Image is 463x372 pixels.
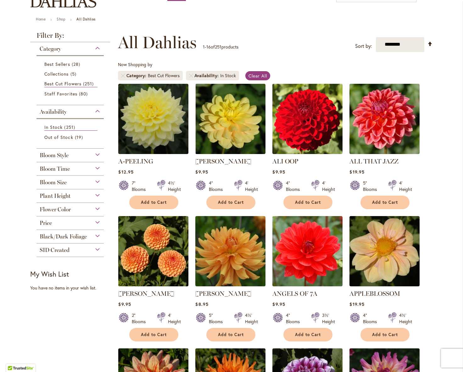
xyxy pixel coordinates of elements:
a: ALL THAT JAZZ [349,149,420,155]
img: AMBER QUEEN [118,216,188,286]
span: $9.95 [118,301,131,307]
span: $12.95 [118,169,133,175]
img: ANGELS OF 7A [272,216,343,286]
a: Home [36,17,46,21]
a: In Stock 251 [44,124,98,131]
strong: All Dahlias [76,17,96,21]
button: Add to Cart [129,196,178,209]
div: 5" Blooms [209,312,226,325]
a: Out of Stock 19 [44,134,98,140]
a: Collections [44,71,98,77]
span: 16 [206,44,211,50]
span: $8.95 [195,301,208,307]
span: Category [126,72,148,79]
span: 251 [64,124,76,130]
span: Black/Dark Foliage [40,233,87,240]
strong: Filter By: [30,32,110,42]
a: Remove Category Best Cut Flowers [121,74,125,77]
button: Add to Cart [206,196,255,209]
span: 80 [79,90,89,97]
div: 5" Blooms [363,180,381,192]
span: $9.95 [272,301,285,307]
div: 4" Blooms [286,180,304,192]
a: AHOY MATEY [195,149,265,155]
div: 4½' Height [168,180,181,192]
span: 19 [75,134,85,140]
img: A-Peeling [118,84,188,154]
button: Add to Cart [360,196,410,209]
a: A-Peeling [118,149,188,155]
span: $19.95 [349,301,364,307]
span: Add to Cart [372,200,398,205]
a: ANGELS OF 7A [272,290,317,297]
a: [PERSON_NAME] [195,157,251,165]
a: Remove Availability In Stock [189,74,193,77]
span: Plant Height [40,192,70,199]
label: Sort by: [355,40,372,52]
button: Add to Cart [360,328,410,341]
span: Flower Color [40,206,71,213]
a: Staff Favorites [44,90,98,97]
a: ALL THAT JAZZ [349,157,399,165]
img: APPLEBLOSSOM [349,216,420,286]
span: Add to Cart [141,332,167,337]
span: $9.95 [195,169,208,175]
div: In Stock [220,72,236,79]
div: 4' Height [245,180,258,192]
p: - of products [203,42,238,52]
span: Collections [44,71,69,77]
span: $9.95 [272,169,285,175]
a: [PERSON_NAME] [195,290,251,297]
div: 4' Height [322,180,335,192]
span: Add to Cart [372,332,398,337]
span: Availability [194,72,220,79]
span: Out of Stock [44,134,73,140]
span: 251 [215,44,221,50]
div: You have no items in your wish list. [30,285,114,291]
span: Now Shopping by [118,61,152,67]
span: $19.95 [349,169,364,175]
a: APPLEBLOSSOM [349,282,420,288]
span: Price [40,220,52,226]
span: Bloom Time [40,165,70,172]
div: 4" Blooms [209,180,226,192]
span: Add to Cart [295,200,321,205]
span: Best Sellers [44,61,70,67]
a: Shop [57,17,65,21]
button: Add to Cart [283,328,332,341]
span: Add to Cart [141,200,167,205]
span: Bloom Size [40,179,67,186]
a: AMBER QUEEN [118,282,188,288]
div: 4½' Height [399,312,412,325]
a: Clear All [245,71,270,80]
span: Clear All [248,73,267,79]
span: In Stock [44,124,63,130]
div: 2" Blooms [132,312,149,325]
span: Best Cut Flowers [44,81,81,87]
img: ALI OOP [272,84,343,154]
a: [PERSON_NAME] [118,290,174,297]
span: Staff Favorites [44,91,77,97]
img: ANDREW CHARLES [195,216,265,286]
img: AHOY MATEY [195,84,265,154]
div: 4' Height [168,312,181,325]
a: ALI OOP [272,149,343,155]
div: 4" Blooms [363,312,381,325]
div: 4½' Height [245,312,258,325]
span: Availability [40,108,67,115]
img: ALL THAT JAZZ [349,84,420,154]
span: SID Created [40,247,70,254]
button: Add to Cart [129,328,178,341]
a: A-PEELING [118,157,153,165]
button: Add to Cart [283,196,332,209]
div: 7" Blooms [132,180,149,192]
div: 3½' Height [322,312,335,325]
a: APPLEBLOSSOM [349,290,400,297]
a: ALI OOP [272,157,298,165]
a: Best Cut Flowers [44,80,98,87]
span: Bloom Style [40,152,69,159]
span: 1 [203,44,205,50]
a: ANGELS OF 7A [272,282,343,288]
span: Add to Cart [218,332,244,337]
a: Best Sellers [44,61,98,67]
